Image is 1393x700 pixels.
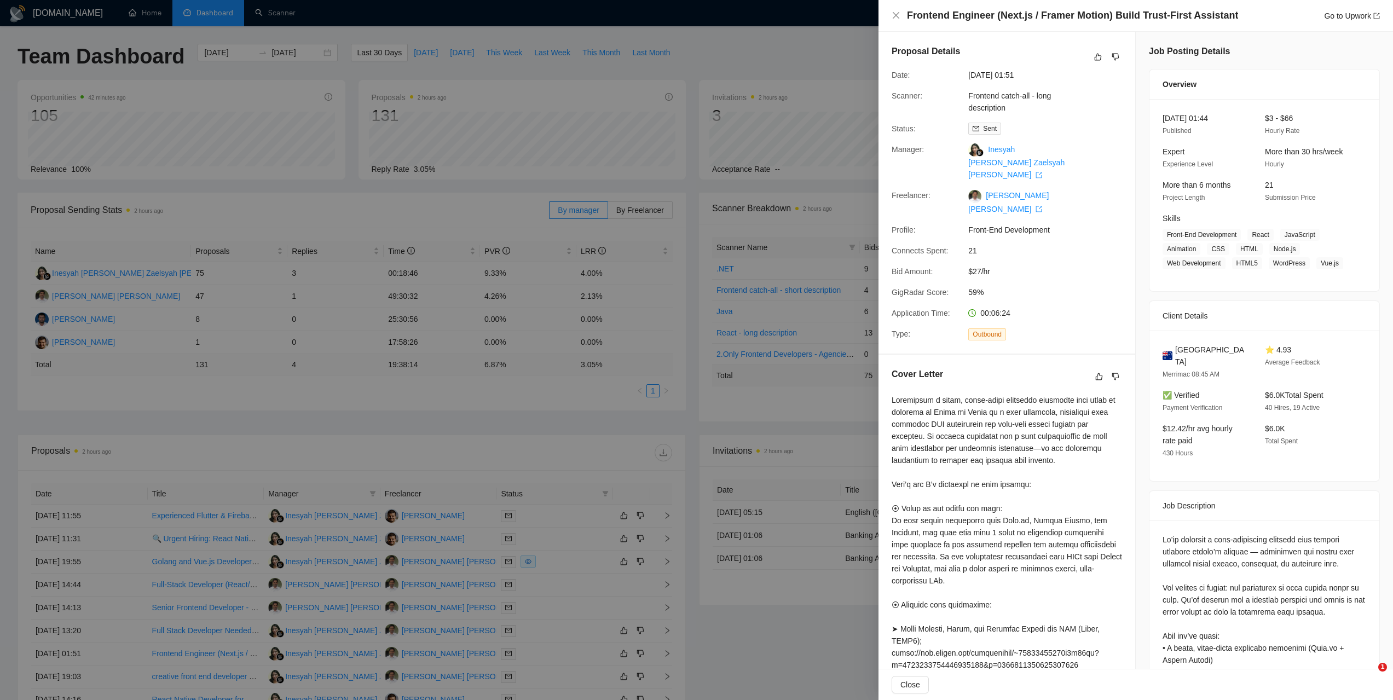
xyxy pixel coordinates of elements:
span: JavaScript [1280,229,1320,241]
span: Freelancer: [892,191,930,200]
button: dislike [1109,50,1122,63]
a: Go to Upworkexport [1324,11,1380,20]
span: Close [900,679,920,691]
span: Front-End Development [1163,229,1241,241]
span: Overview [1163,78,1197,90]
span: Scanner: [892,91,922,100]
img: 🇦🇺 [1163,350,1172,362]
span: $27/hr [968,265,1132,277]
span: [DATE] 01:51 [968,69,1132,81]
span: 00:06:24 [980,309,1010,317]
span: 40 Hires, 19 Active [1265,404,1320,412]
h5: Job Posting Details [1149,45,1230,58]
span: HTML [1236,243,1263,255]
span: Experience Level [1163,160,1213,168]
span: 1 [1378,663,1387,672]
a: Inesyah [PERSON_NAME] Zaelsyah [PERSON_NAME] export [968,145,1065,179]
img: c1HsuQzvyxBD-X78eLSispIpkFnDXmlzkzU5PGw3FTSvJHaD55jmOEEBAvA7Gsy_Nq [968,190,981,203]
h4: Frontend Engineer (Next.js / Framer Motion) Build Trust-First Assistant [907,9,1238,22]
span: Application Time: [892,309,950,317]
iframe: Intercom live chat [1356,663,1382,689]
span: [GEOGRAPHIC_DATA] [1175,344,1247,368]
span: HTML5 [1232,257,1262,269]
span: clock-circle [968,309,976,317]
span: Average Feedback [1265,358,1320,366]
span: like [1095,372,1103,381]
span: 430 Hours [1163,449,1193,457]
button: like [1093,370,1106,383]
div: Client Details [1163,301,1366,331]
span: Published [1163,127,1192,135]
span: Profile: [892,225,916,234]
span: Front-End Development [968,224,1132,236]
span: Animation [1163,243,1200,255]
span: close [892,11,900,20]
span: Outbound [968,328,1006,340]
span: Vue.js [1316,257,1343,269]
div: Job Description [1163,491,1366,520]
h5: Cover Letter [892,368,943,381]
span: $12.42/hr avg hourly rate paid [1163,424,1233,445]
span: Payment Verification [1163,404,1222,412]
span: $6.0K Total Spent [1265,391,1323,400]
span: export [1373,13,1380,19]
button: Close [892,676,929,693]
span: export [1036,206,1042,212]
span: Submission Price [1265,194,1316,201]
span: export [1036,172,1042,178]
span: React [1247,229,1273,241]
span: Manager: [892,145,924,154]
a: [PERSON_NAME] [PERSON_NAME] export [968,191,1049,213]
span: Hourly [1265,160,1284,168]
span: Node.js [1269,243,1300,255]
span: 21 [1265,181,1274,189]
span: Skills [1163,214,1181,223]
span: CSS [1207,243,1229,255]
a: Frontend catch-all - long description [968,91,1051,112]
img: gigradar-bm.png [976,149,984,157]
span: GigRadar Score: [892,288,949,297]
span: Expert [1163,147,1184,156]
span: More than 6 months [1163,181,1231,189]
span: Total Spent [1265,437,1298,445]
button: Close [892,11,900,20]
span: dislike [1112,53,1119,61]
span: Date: [892,71,910,79]
span: Status: [892,124,916,133]
h5: Proposal Details [892,45,960,58]
button: dislike [1109,370,1122,383]
span: Web Development [1163,257,1226,269]
span: 59% [968,286,1132,298]
span: [DATE] 01:44 [1163,114,1208,123]
span: Type: [892,329,910,338]
span: ✅ Verified [1163,391,1200,400]
span: Project Length [1163,194,1205,201]
span: $6.0K [1265,424,1285,433]
span: 21 [968,245,1132,257]
span: dislike [1112,372,1119,381]
span: Merrimac 08:45 AM [1163,371,1219,378]
span: Sent [983,125,997,132]
span: Bid Amount: [892,267,933,276]
span: WordPress [1269,257,1310,269]
span: Connects Spent: [892,246,949,255]
button: like [1091,50,1105,63]
span: ⭐ 4.93 [1265,345,1291,354]
span: Hourly Rate [1265,127,1299,135]
span: More than 30 hrs/week [1265,147,1343,156]
span: $3 - $66 [1265,114,1293,123]
span: like [1094,53,1102,61]
span: mail [973,125,979,132]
